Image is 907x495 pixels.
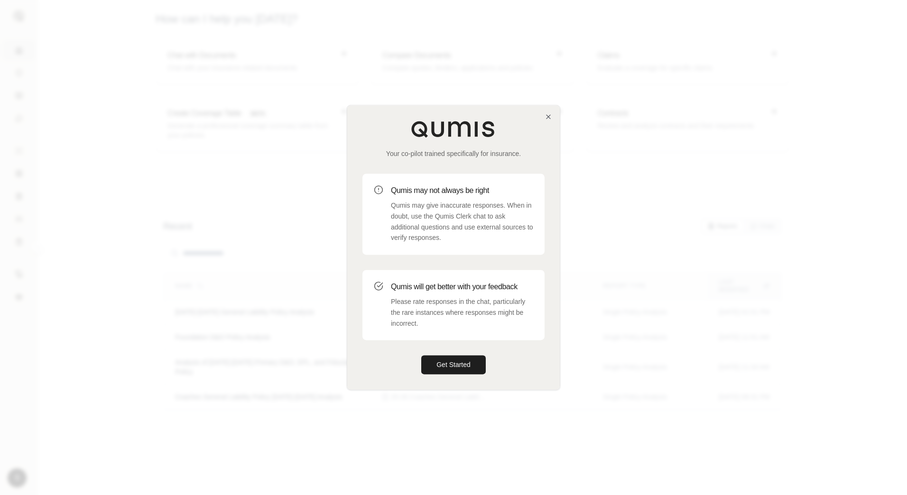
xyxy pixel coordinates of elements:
p: Qumis may give inaccurate responses. When in doubt, use the Qumis Clerk chat to ask additional qu... [391,200,533,243]
p: Please rate responses in the chat, particularly the rare instances where responses might be incor... [391,296,533,329]
p: Your co-pilot trained specifically for insurance. [362,149,545,158]
h3: Qumis may not always be right [391,185,533,196]
img: Qumis Logo [411,120,496,137]
h3: Qumis will get better with your feedback [391,281,533,293]
button: Get Started [421,356,486,375]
